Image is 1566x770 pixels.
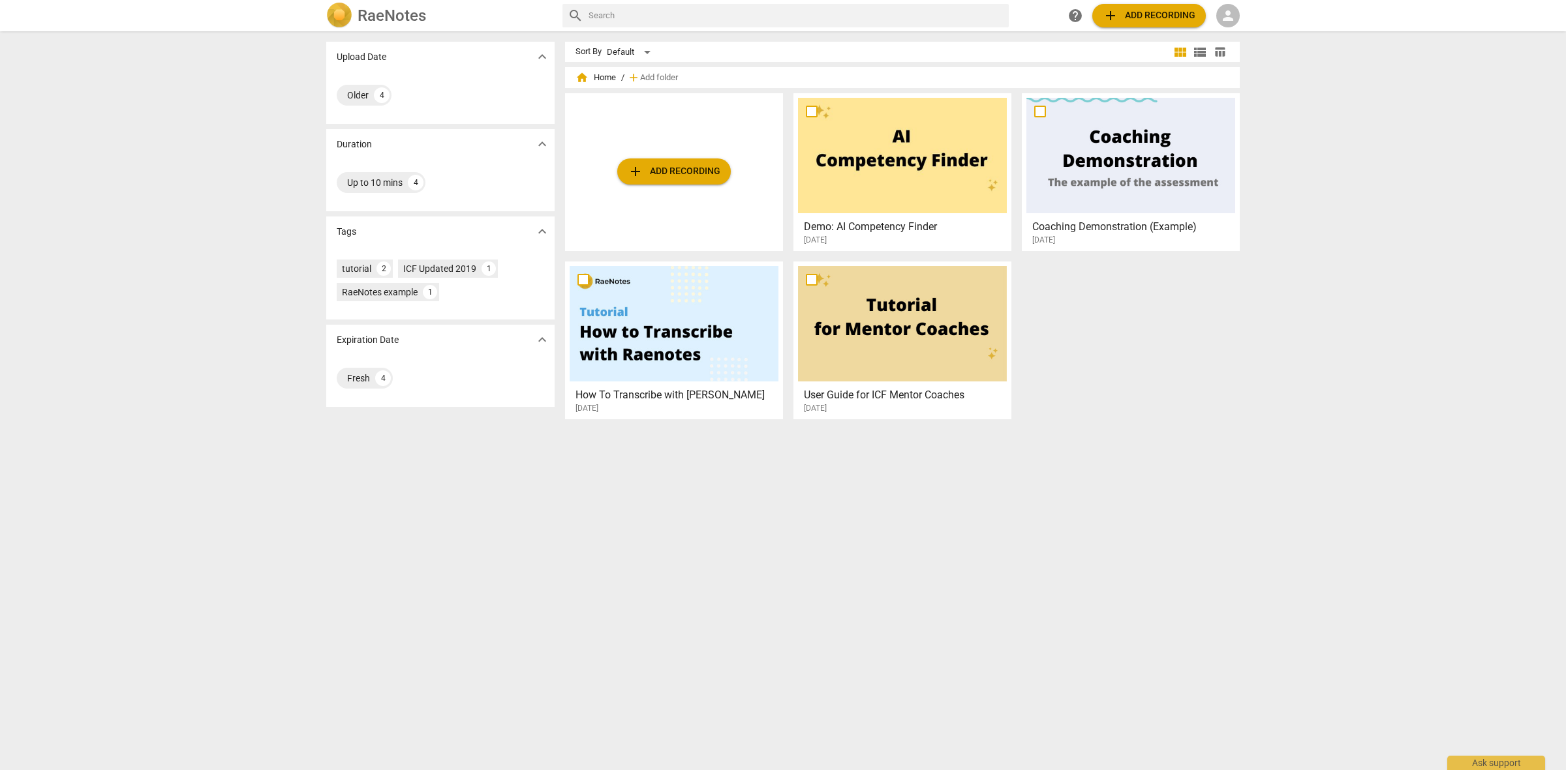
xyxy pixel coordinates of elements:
div: tutorial [342,262,371,275]
span: add [1103,8,1118,23]
div: 1 [482,261,496,276]
span: [DATE] [804,403,827,414]
div: Up to 10 mins [347,176,403,189]
span: Add folder [640,73,678,83]
button: List view [1190,42,1210,62]
span: view_module [1173,44,1188,60]
span: view_list [1192,44,1208,60]
span: search [568,8,583,23]
h3: Demo: AI Competency Finder [804,219,1008,235]
div: Default [607,42,655,63]
span: expand_more [534,224,550,239]
span: home [576,71,589,84]
a: LogoRaeNotes [326,3,552,29]
div: RaeNotes example [342,286,418,299]
div: 4 [408,175,423,190]
h2: RaeNotes [358,7,426,25]
h3: Coaching Demonstration (Example) [1032,219,1236,235]
span: [DATE] [1032,235,1055,246]
div: 1 [423,285,437,299]
a: How To Transcribe with [PERSON_NAME][DATE] [570,266,778,413]
a: Coaching Demonstration (Example)[DATE] [1026,98,1235,245]
a: Help [1064,4,1087,27]
div: ICF Updated 2019 [403,262,476,275]
span: Add recording [628,164,720,179]
button: Upload [617,158,731,185]
button: Show more [532,222,552,241]
span: Add recording [1103,8,1195,23]
div: 4 [374,87,390,103]
div: Fresh [347,372,370,385]
p: Tags [337,225,356,239]
div: 2 [376,261,391,276]
div: Older [347,89,369,102]
span: Home [576,71,616,84]
span: expand_more [534,136,550,152]
button: Upload [1092,4,1206,27]
a: User Guide for ICF Mentor Coaches[DATE] [798,266,1007,413]
span: add [628,164,643,179]
p: Expiration Date [337,333,399,347]
button: Show more [532,47,552,67]
input: Search [589,5,1004,26]
button: Table view [1210,42,1229,62]
span: table_chart [1214,46,1226,58]
span: expand_more [534,49,550,65]
div: Ask support [1447,756,1545,770]
h3: User Guide for ICF Mentor Coaches [804,387,1008,403]
span: person [1220,8,1236,23]
span: expand_more [534,332,550,348]
h3: How To Transcribe with RaeNotes [576,387,780,403]
div: 4 [375,370,391,386]
button: Tile view [1171,42,1190,62]
button: Show more [532,134,552,154]
button: Show more [532,330,552,349]
span: [DATE] [804,235,827,246]
div: Sort By [576,47,602,57]
span: help [1067,8,1083,23]
img: Logo [326,3,352,29]
p: Upload Date [337,50,386,64]
span: / [621,73,624,83]
a: Demo: AI Competency Finder[DATE] [798,98,1007,245]
span: [DATE] [576,403,598,414]
p: Duration [337,138,372,151]
span: add [627,71,640,84]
